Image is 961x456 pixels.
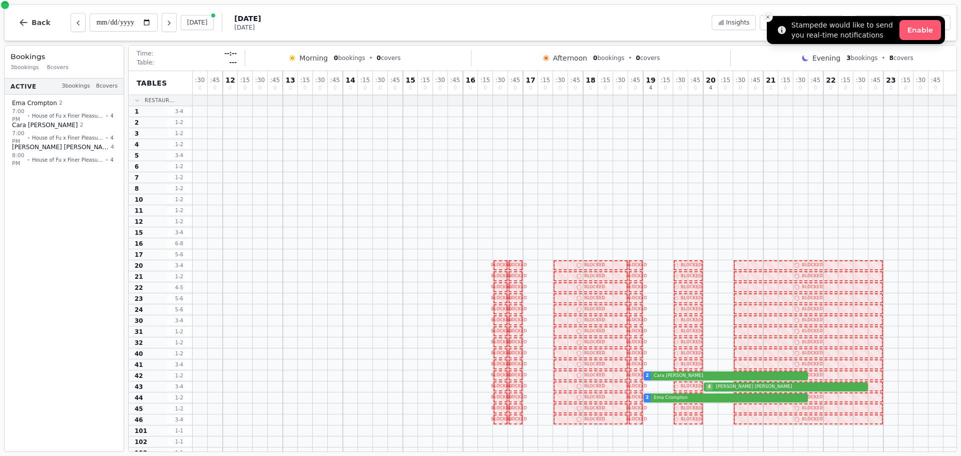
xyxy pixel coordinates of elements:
[167,152,191,159] span: 3 - 4
[234,24,261,32] span: [DATE]
[167,262,191,269] span: 3 - 4
[32,112,104,119] span: House of Fu x Finer Pleasures Pastry Club [DATE]
[111,143,114,152] span: 4
[724,86,727,91] span: 0
[135,295,143,303] span: 23
[167,372,191,379] span: 1 - 2
[496,77,505,83] span: : 30
[706,383,713,390] span: 4
[593,54,624,62] span: bookings
[636,55,640,62] span: 0
[167,317,191,324] span: 3 - 4
[167,196,191,203] span: 1 - 2
[96,82,118,91] span: 8 covers
[289,86,292,91] span: 0
[601,77,610,83] span: : 15
[363,86,366,91] span: 0
[465,77,475,84] span: 16
[333,86,336,91] span: 0
[181,15,214,30] button: [DATE]
[7,118,122,150] button: Cara [PERSON_NAME]27:00 PM•House of Fu x Finer Pleasures Pastry Club [DATE]•42
[318,86,321,91] span: 0
[859,86,862,91] span: 0
[846,54,877,62] span: bookings
[919,86,922,91] span: 0
[846,55,850,62] span: 3
[167,339,191,346] span: 1 - 2
[574,86,577,91] span: 0
[167,306,191,313] span: 5 - 6
[811,77,820,83] span: : 45
[137,78,167,88] span: Tables
[167,328,191,335] span: 1 - 2
[676,77,685,83] span: : 30
[634,86,637,91] span: 0
[27,156,30,163] span: •
[135,328,143,336] span: 31
[499,86,502,91] span: 0
[871,77,880,83] span: : 45
[916,77,925,83] span: : 30
[12,143,109,151] span: [PERSON_NAME] [PERSON_NAME]
[781,77,790,83] span: : 15
[636,54,660,62] span: covers
[378,86,381,91] span: 0
[167,163,191,170] span: 1 - 2
[135,141,139,149] span: 4
[661,77,670,83] span: : 15
[766,77,775,84] span: 21
[435,77,445,83] span: : 30
[714,383,866,390] span: [PERSON_NAME] [PERSON_NAME]
[334,55,338,62] span: 0
[691,77,700,83] span: : 45
[167,251,191,258] span: 5 - 6
[7,140,122,172] button: [PERSON_NAME] [PERSON_NAME]48:00 PM•House of Fu x Finer Pleasures Pastry Club [DATE]•43
[377,55,381,62] span: 0
[423,86,426,91] span: 0
[167,174,191,181] span: 1 - 2
[589,86,592,91] span: 0
[679,86,682,91] span: 0
[135,317,143,325] span: 30
[32,19,51,26] span: Back
[80,121,84,130] span: 2
[167,130,191,137] span: 1 - 2
[646,372,649,379] span: 2
[694,86,697,91] span: 0
[167,207,191,214] span: 1 - 2
[167,383,191,390] span: 3 - 4
[167,416,191,423] span: 3 - 4
[32,156,104,163] span: House of Fu x Finer Pleasures Pastry Club [DATE]
[652,394,806,401] span: Ema Crompton
[111,134,114,141] span: 42
[405,77,415,84] span: 15
[629,54,632,62] span: •
[841,77,850,83] span: : 15
[195,77,205,83] span: : 30
[529,86,532,91] span: 0
[135,119,139,127] span: 2
[135,361,143,369] span: 41
[604,86,607,91] span: 0
[664,86,667,91] span: 0
[135,130,139,138] span: 3
[258,86,261,91] span: 0
[145,97,175,104] span: Restaur...
[167,405,191,412] span: 1 - 2
[796,77,805,83] span: : 30
[162,13,177,32] button: Next day
[135,306,143,314] span: 24
[167,185,191,192] span: 1 - 2
[135,339,143,347] span: 32
[12,151,25,168] span: 8:00 PM
[135,405,143,413] span: 45
[11,52,118,62] h3: Bookings
[270,77,280,83] span: : 45
[409,86,412,91] span: 0
[649,86,652,91] span: 4
[243,86,246,91] span: 0
[769,86,772,91] span: 0
[12,121,78,129] span: Cara [PERSON_NAME]
[135,372,143,380] span: 42
[754,86,757,91] span: 0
